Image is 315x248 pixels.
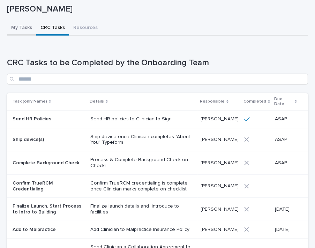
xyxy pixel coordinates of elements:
[201,227,239,233] p: [PERSON_NAME]
[201,206,239,212] p: [PERSON_NAME]
[243,98,266,105] p: Completed
[13,116,85,122] p: Send HR Policies
[13,203,85,215] p: Finalize Launch, Start Process to Intro to Building
[201,160,239,166] p: [PERSON_NAME]
[7,74,308,85] input: Search
[7,58,308,68] h1: CRC Tasks to be Completed by the Onboarding Team
[13,160,85,166] p: Complete Background Check
[201,183,239,189] p: [PERSON_NAME]
[7,4,305,14] p: [PERSON_NAME]
[275,183,297,189] p: -
[90,116,195,122] p: Send HR policies to Clinician to Sign
[201,137,239,143] p: [PERSON_NAME]
[90,157,195,169] p: Process & Complete Background Check on Checkr
[7,221,308,238] tr: Add to MalpracticeAdd Clinician to Malpractice Insurance Policy[PERSON_NAME][DATE]
[7,110,308,128] tr: Send HR PoliciesSend HR policies to Clinician to Sign[PERSON_NAME]ASAP
[36,21,69,36] button: CRC Tasks
[7,128,308,151] tr: Ship device(s)Ship device once Clinician completes "About You" Typeform[PERSON_NAME]ASAP
[13,180,85,192] p: Confirm TrueRCM Credentialing
[90,134,195,146] p: Ship device once Clinician completes "About You" Typeform
[90,227,195,233] p: Add Clinician to Malpractice Insurance Policy
[275,206,297,212] p: [DATE]
[275,227,297,233] p: [DATE]
[13,98,47,105] p: Task (only Name)
[201,116,239,122] p: [PERSON_NAME]
[7,151,308,175] tr: Complete Background CheckProcess & Complete Background Check on Checkr[PERSON_NAME]ASAP
[200,98,225,105] p: Responsible
[275,116,297,122] p: ASAP
[13,137,85,143] p: Ship device(s)
[90,203,195,215] p: Finalize launch details and introduce to facilities
[275,95,293,108] p: Due Date
[90,180,195,192] p: Confirm TrueRCM credentialing is complete once Clinician marks complete on checklist
[275,137,297,143] p: ASAP
[13,227,85,233] p: Add to Malpractice
[7,174,308,198] tr: Confirm TrueRCM CredentialingConfirm TrueRCM credentialing is complete once Clinician marks compl...
[7,21,36,36] button: My Tasks
[90,98,104,105] p: Details
[275,160,297,166] p: ASAP
[69,21,102,36] button: Resources
[7,198,308,221] tr: Finalize Launch, Start Process to Intro to BuildingFinalize launch details and introduce to facil...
